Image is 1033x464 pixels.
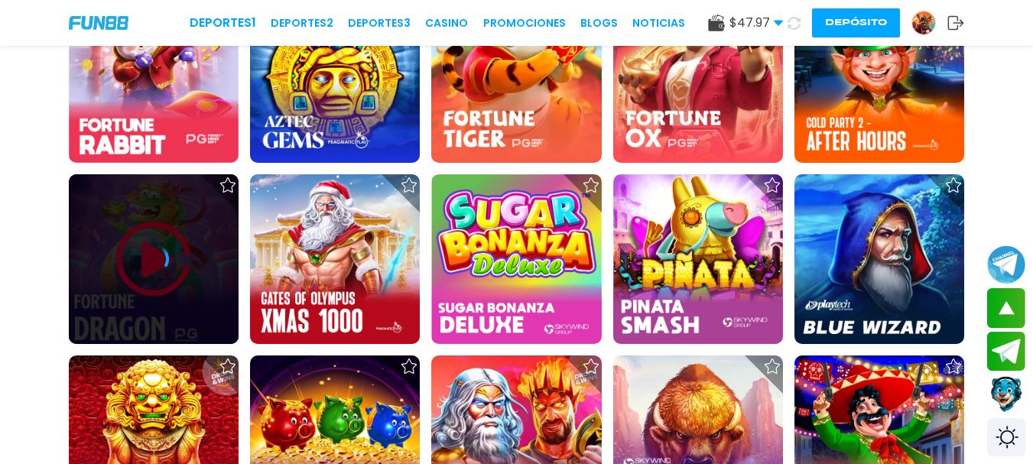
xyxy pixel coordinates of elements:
button: Join telegram channel [987,245,1025,284]
img: Sugar Bonanza Deluxe [431,174,601,344]
img: Avatar [912,11,935,34]
a: BLOGS [580,15,618,31]
a: Deportes1 [190,14,256,32]
img: Piñata Smash™ [613,174,783,344]
a: NOTICIAS [632,15,685,31]
a: CASINO [425,15,468,31]
img: Gates of Olympus Xmas 1000 [250,174,420,344]
img: Blue Wizard / FIREBLAZE [794,174,964,344]
span: $ 47.97 [729,14,783,32]
div: Switch theme [987,418,1025,456]
button: Join telegram [987,332,1025,372]
button: scroll up [987,288,1025,328]
button: Depósito [812,8,900,37]
a: Avatar [911,11,947,35]
img: Company Logo [69,16,128,29]
a: Promociones [483,15,566,31]
a: Deportes3 [348,15,411,31]
button: Contact customer service [987,375,1025,414]
a: Deportes2 [271,15,333,31]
